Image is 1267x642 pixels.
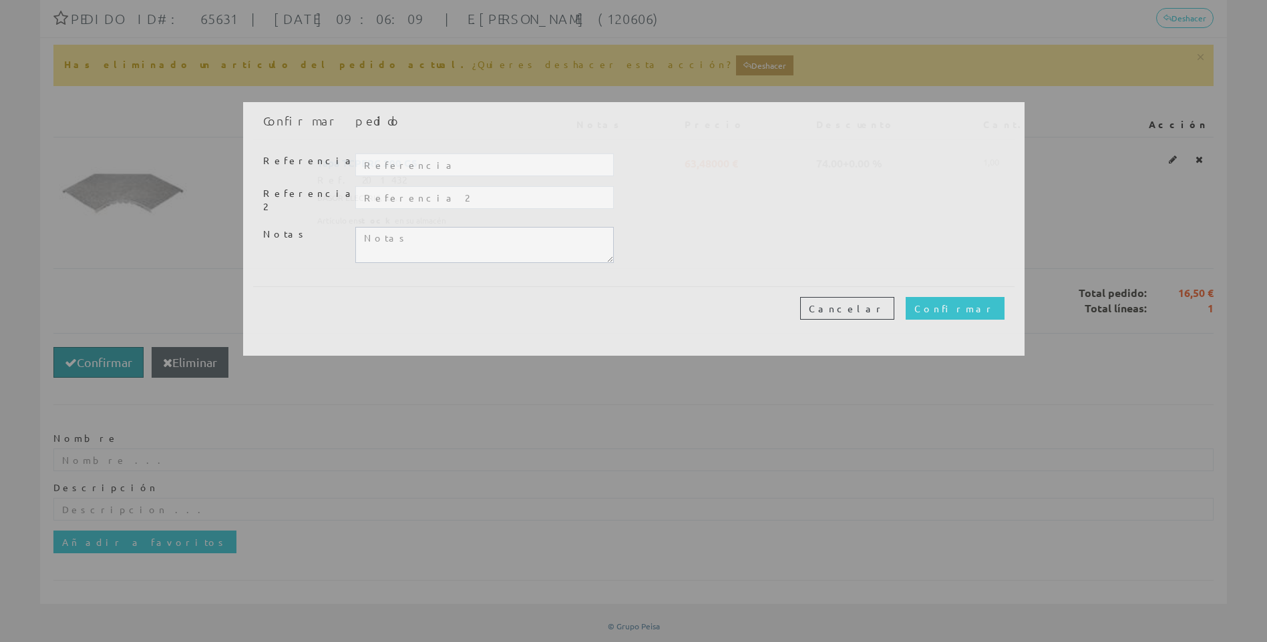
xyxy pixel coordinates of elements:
label: Referencia [253,154,346,168]
input: Referencia 2 [355,186,613,209]
input: Confirmar [906,297,1005,320]
label: Notas [253,228,346,241]
h4: Confirmar pedido [263,112,1005,129]
label: Referencia 2 [253,187,346,214]
input: Referencia [355,153,613,176]
button: Cancelar [800,297,894,320]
